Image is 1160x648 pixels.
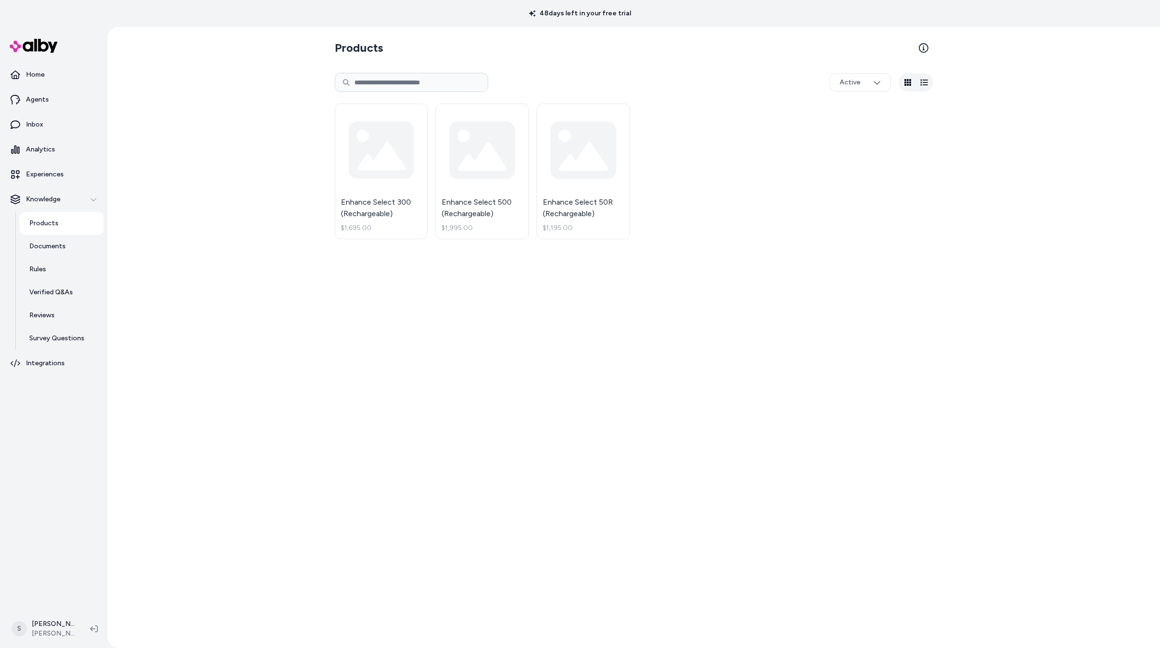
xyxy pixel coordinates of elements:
button: Knowledge [4,188,104,211]
a: Survey Questions [20,327,104,350]
button: S[PERSON_NAME][PERSON_NAME] [6,613,82,644]
a: Analytics [4,138,104,161]
p: Agents [26,95,49,104]
p: Integrations [26,359,65,368]
a: Verified Q&As [20,281,104,304]
img: alby Logo [10,39,58,53]
p: Knowledge [26,195,60,204]
p: Inbox [26,120,43,129]
a: Agents [4,88,104,111]
button: Active [830,73,891,92]
a: Enhance Select 300 (Rechargeable)$1,695.00 [335,104,428,239]
a: Enhance Select 50R (Rechargeable)$1,195.00 [537,104,630,239]
p: 48 days left in your free trial [523,9,637,18]
p: Survey Questions [29,334,84,343]
a: Documents [20,235,104,258]
p: Documents [29,242,66,251]
p: Products [29,219,59,228]
h2: Products [335,40,383,56]
p: Analytics [26,145,55,154]
a: Rules [20,258,104,281]
span: [PERSON_NAME] [32,629,75,638]
p: Reviews [29,311,55,320]
p: Home [26,70,45,80]
a: Home [4,63,104,86]
a: Reviews [20,304,104,327]
span: S [12,621,27,636]
p: [PERSON_NAME] [32,619,75,629]
a: Integrations [4,352,104,375]
p: Rules [29,265,46,274]
p: Experiences [26,170,64,179]
a: Products [20,212,104,235]
a: Inbox [4,113,104,136]
a: Enhance Select 500 (Rechargeable)$1,995.00 [435,104,529,239]
a: Experiences [4,163,104,186]
p: Verified Q&As [29,288,73,297]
